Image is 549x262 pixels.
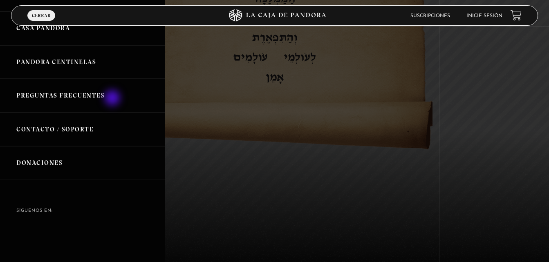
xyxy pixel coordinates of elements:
span: Menu [34,20,48,26]
a: View your shopping cart [511,10,522,21]
a: Inicie sesión [466,13,502,18]
a: Suscripciones [410,13,450,18]
h4: SÍguenos en: [16,209,148,213]
span: Cerrar [32,13,51,18]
